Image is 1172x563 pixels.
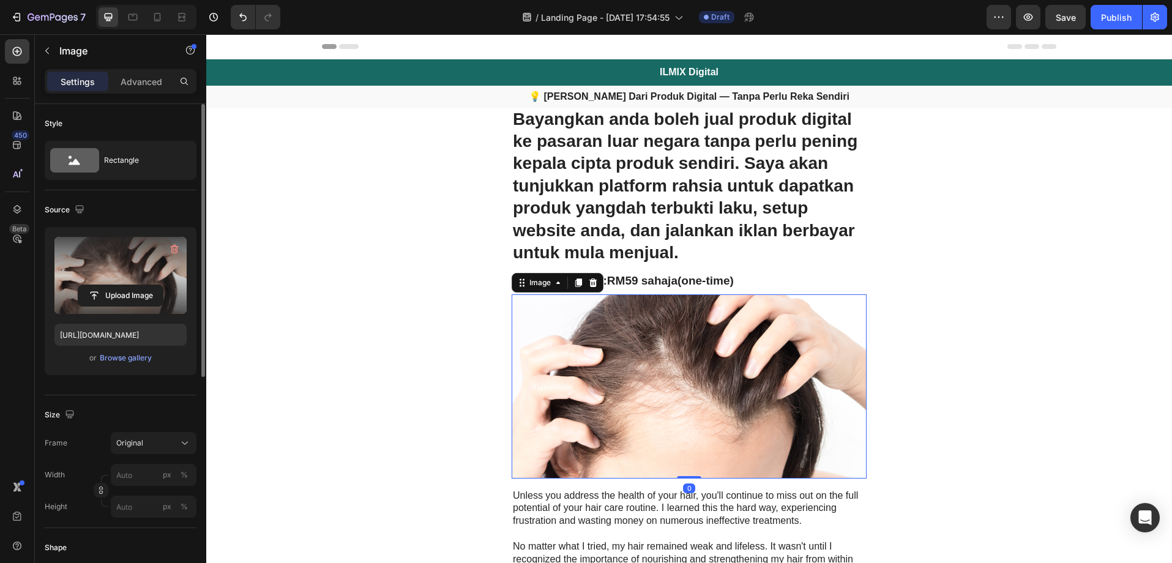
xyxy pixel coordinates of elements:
[104,146,179,174] div: Rectangle
[1056,12,1076,23] span: Save
[321,243,347,254] div: Image
[61,75,95,88] p: Settings
[89,351,97,365] span: or
[305,238,660,256] h2: Rich Text Editor. Editing area: main
[181,501,188,512] div: %
[12,130,29,140] div: 450
[45,202,87,218] div: Source
[1091,5,1142,29] button: Publish
[160,499,174,514] button: %
[5,5,91,29] button: 7
[536,11,539,24] span: /
[541,11,670,24] span: Landing Page - [DATE] 17:54:55
[45,501,67,512] label: Height
[409,164,547,183] strong: dah terbukti laku
[54,324,187,346] input: https://example.com/image.jpg
[111,496,196,518] input: px%
[80,10,86,24] p: 7
[206,34,1172,563] iframe: Design area
[45,407,77,423] div: Size
[9,224,29,234] div: Beta
[177,468,192,482] button: px
[163,501,171,512] div: px
[477,449,489,459] div: 0
[1045,5,1086,29] button: Save
[1101,11,1132,24] div: Publish
[116,438,143,449] span: Original
[121,75,162,88] p: Advanced
[1130,503,1160,532] div: Open Intercom Messenger
[307,506,659,544] p: No matter what I tried, my hair remained weak and lifeless. It wasn't until I recognized the impo...
[100,352,152,364] div: Browse gallery
[305,260,660,444] img: gempages_432750572815254551-867b3b92-1406-4fb6-94ce-98dfd5fc9646.png
[78,285,163,307] button: Upload Image
[99,352,152,364] button: Browse gallery
[401,240,471,253] strong: RM59 sahaja
[231,5,280,29] div: Undo/Redo
[163,469,171,480] div: px
[45,469,65,480] label: Width
[45,438,67,449] label: Frame
[323,57,643,67] strong: 💡 [PERSON_NAME] Dari Produk Digital — Tanpa Perlu Reka Sendiri
[711,12,730,23] span: Draft
[307,74,659,230] p: Bayangkan anda boleh jual produk digital ke pasaran luar negara tanpa perlu pening kepala cipta p...
[307,239,659,255] p: 👉 Launch Offer: (one-time)
[160,468,174,482] button: %
[177,499,192,514] button: px
[111,464,196,486] input: px%
[307,455,659,493] p: Unless you address the health of your hair, you'll continue to miss out on the full potential of ...
[45,118,62,129] div: Style
[111,432,196,454] button: Original
[305,73,660,231] h1: Rich Text Editor. Editing area: main
[59,43,163,58] p: Image
[45,542,67,553] div: Shape
[181,469,188,480] div: %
